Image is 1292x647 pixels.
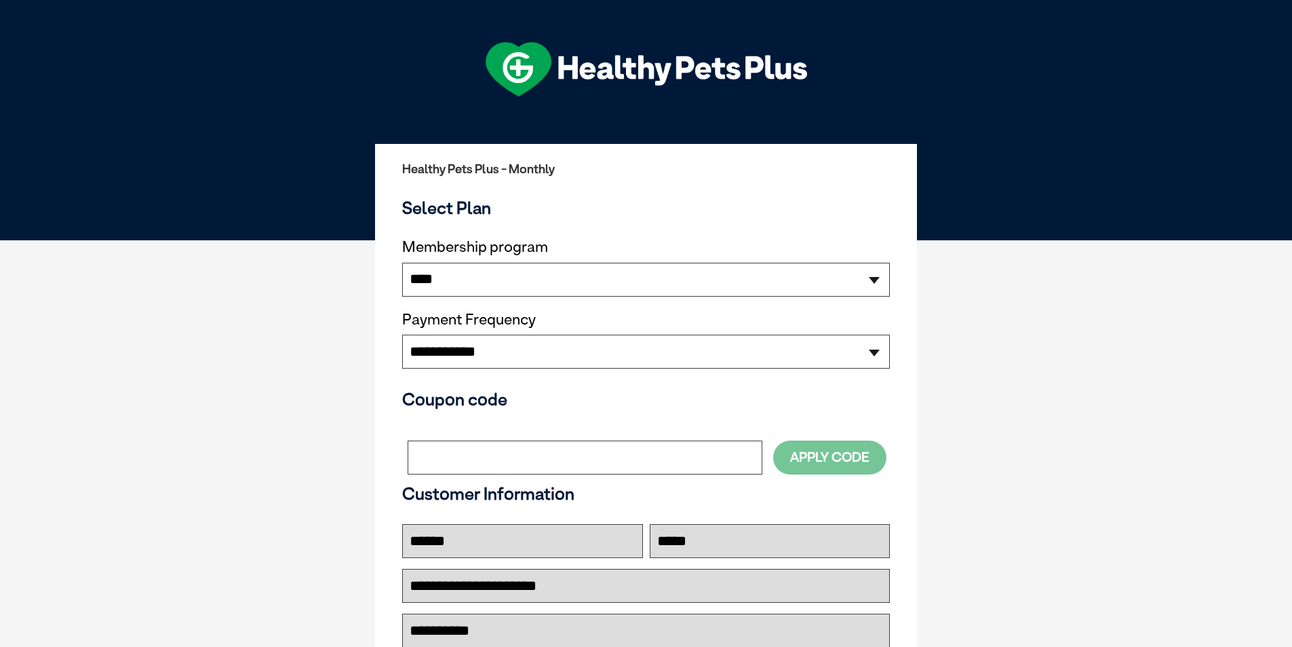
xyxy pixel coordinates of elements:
label: Payment Frequency [402,311,536,329]
img: hpp-logo-landscape-green-white.png [486,42,807,96]
label: Membership program [402,238,890,256]
h3: Coupon code [402,389,890,409]
button: Apply Code [773,441,886,474]
h3: Customer Information [402,483,890,504]
h3: Select Plan [402,198,890,218]
h2: Healthy Pets Plus - Monthly [402,162,890,176]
